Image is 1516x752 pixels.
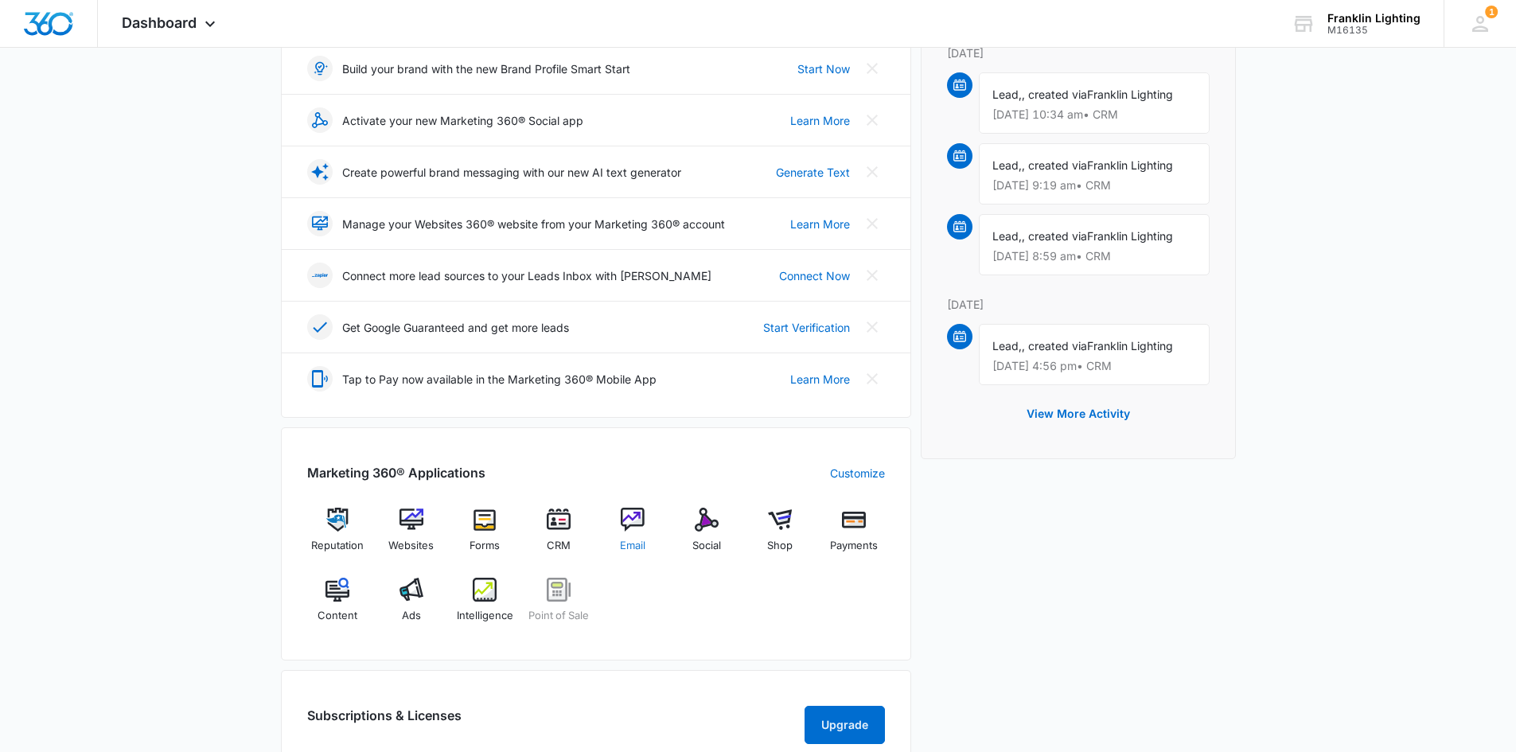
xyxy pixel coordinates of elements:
[763,319,850,336] a: Start Verification
[1011,395,1146,433] button: View More Activity
[992,251,1196,262] p: [DATE] 8:59 am • CRM
[992,229,1022,243] span: Lead,
[859,263,885,288] button: Close
[122,14,197,31] span: Dashboard
[454,578,516,635] a: Intelligence
[676,508,737,565] a: Social
[528,578,590,635] a: Point of Sale
[779,267,850,284] a: Connect Now
[1327,12,1421,25] div: account name
[528,608,589,624] span: Point of Sale
[1087,158,1173,172] span: Franklin Lighting
[307,463,485,482] h2: Marketing 360® Applications
[470,538,500,554] span: Forms
[947,45,1210,61] p: [DATE]
[402,608,421,624] span: Ads
[859,56,885,81] button: Close
[692,538,721,554] span: Social
[830,465,885,481] a: Customize
[380,508,442,565] a: Websites
[1485,6,1498,18] div: notifications count
[1022,229,1087,243] span: , created via
[1087,229,1173,243] span: Franklin Lighting
[620,538,645,554] span: Email
[1485,6,1498,18] span: 1
[307,508,368,565] a: Reputation
[750,508,811,565] a: Shop
[342,319,569,336] p: Get Google Guaranteed and get more leads
[805,706,885,744] button: Upgrade
[311,538,364,554] span: Reputation
[380,578,442,635] a: Ads
[342,216,725,232] p: Manage your Websites 360® website from your Marketing 360® account
[992,88,1022,101] span: Lead,
[342,60,630,77] p: Build your brand with the new Brand Profile Smart Start
[342,112,583,129] p: Activate your new Marketing 360® Social app
[992,339,1022,353] span: Lead,
[859,314,885,340] button: Close
[547,538,571,554] span: CRM
[859,159,885,185] button: Close
[859,211,885,236] button: Close
[992,360,1196,372] p: [DATE] 4:56 pm • CRM
[992,180,1196,191] p: [DATE] 9:19 am • CRM
[797,60,850,77] a: Start Now
[992,158,1022,172] span: Lead,
[457,608,513,624] span: Intelligence
[1022,158,1087,172] span: , created via
[318,608,357,624] span: Content
[824,508,885,565] a: Payments
[992,109,1196,120] p: [DATE] 10:34 am • CRM
[388,538,434,554] span: Websites
[1022,339,1087,353] span: , created via
[859,366,885,392] button: Close
[859,107,885,133] button: Close
[602,508,664,565] a: Email
[342,164,681,181] p: Create powerful brand messaging with our new AI text generator
[1087,339,1173,353] span: Franklin Lighting
[528,508,590,565] a: CRM
[454,508,516,565] a: Forms
[342,267,711,284] p: Connect more lead sources to your Leads Inbox with [PERSON_NAME]
[1087,88,1173,101] span: Franklin Lighting
[790,216,850,232] a: Learn More
[1327,25,1421,36] div: account id
[1022,88,1087,101] span: , created via
[830,538,878,554] span: Payments
[947,296,1210,313] p: [DATE]
[776,164,850,181] a: Generate Text
[790,112,850,129] a: Learn More
[342,371,657,388] p: Tap to Pay now available in the Marketing 360® Mobile App
[790,371,850,388] a: Learn More
[307,578,368,635] a: Content
[307,706,462,738] h2: Subscriptions & Licenses
[767,538,793,554] span: Shop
